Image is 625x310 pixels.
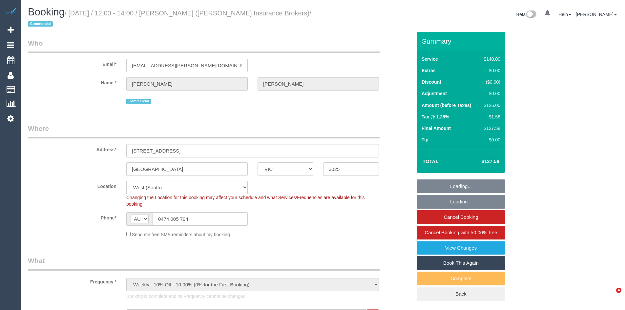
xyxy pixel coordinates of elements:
[603,288,618,303] iframe: Intercom live chat
[126,99,151,104] span: Commercial
[23,59,121,68] label: Email*
[481,114,500,120] div: $1.58
[28,10,311,28] span: /
[28,256,380,271] legend: What
[422,90,447,97] label: Adjustment
[417,210,505,224] a: Cancel Booking
[23,276,121,285] label: Frequency *
[481,79,500,85] div: ($0.00)
[126,195,365,207] span: Changing the Location for this booking may affect your schedule and what Services/Frequencies are...
[616,288,621,293] span: 4
[422,67,436,74] label: Extras
[417,256,505,270] a: Book This Again
[417,287,505,301] a: Back
[126,77,248,91] input: First Name*
[153,212,248,226] input: Phone*
[422,114,449,120] label: Tax @ 1.25%
[558,12,571,17] a: Help
[132,232,230,237] span: Send me free SMS reminders about my booking
[28,38,380,53] legend: Who
[28,10,311,28] small: / [DATE] / 12:00 - 14:00 / [PERSON_NAME] ([PERSON_NAME] Insurance Brokers)
[481,90,500,97] div: $0.00
[23,77,121,86] label: Name *
[126,162,248,176] input: Suburb*
[481,56,500,62] div: $140.00
[481,67,500,74] div: $0.00
[28,6,65,18] span: Booking
[462,159,499,164] h4: $127.58
[258,77,379,91] input: Last Name*
[422,56,438,62] label: Service
[126,59,248,72] input: Email*
[481,102,500,109] div: $126.00
[28,21,53,27] span: Commercial
[481,125,500,132] div: $127.58
[28,124,380,138] legend: Where
[422,102,471,109] label: Amount (before Taxes)
[576,12,617,17] a: [PERSON_NAME]
[323,162,379,176] input: Post Code*
[422,79,441,85] label: Discount
[23,144,121,153] label: Address*
[23,212,121,221] label: Phone*
[4,7,17,16] img: Automaid Logo
[425,230,497,235] span: Cancel Booking with 50.00% Fee
[516,12,537,17] a: Beta
[422,125,451,132] label: Final Amount
[23,181,121,190] label: Location
[481,136,500,143] div: $0.00
[417,226,505,239] a: Cancel Booking with 50.00% Fee
[422,37,502,45] h3: Summary
[126,293,379,300] p: Booking is complete and its Frequency cannot be changed
[417,241,505,255] a: View Changes
[423,158,439,164] strong: Total
[422,136,428,143] label: Tip
[526,10,536,19] img: New interface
